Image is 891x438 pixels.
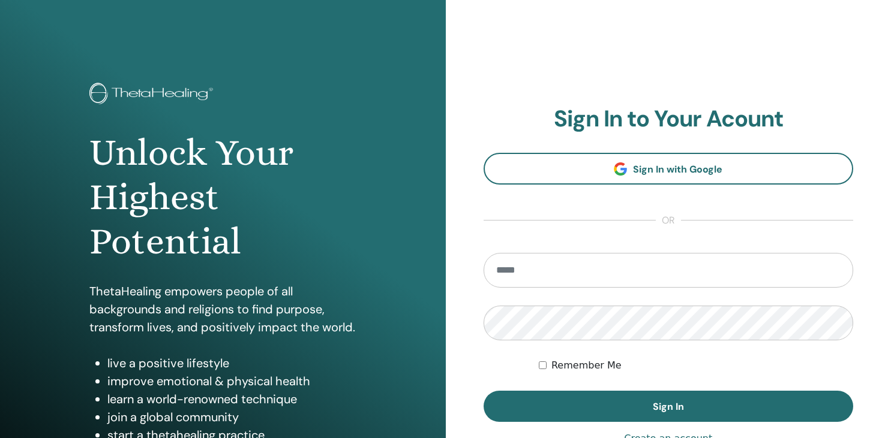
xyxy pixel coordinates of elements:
li: improve emotional & physical health [107,372,356,390]
a: Sign In with Google [484,153,854,185]
li: live a positive lifestyle [107,354,356,372]
label: Remember Me [551,358,622,373]
h2: Sign In to Your Acount [484,105,854,133]
div: Keep me authenticated indefinitely or until I manually logout [539,358,853,373]
span: or [656,213,681,228]
p: ThetaHealing empowers people of all backgrounds and religions to find purpose, transform lives, a... [89,282,356,336]
h1: Unlock Your Highest Potential [89,131,356,264]
span: Sign In [653,400,684,413]
li: join a global community [107,408,356,426]
span: Sign In with Google [633,163,722,176]
button: Sign In [484,391,854,422]
li: learn a world-renowned technique [107,390,356,408]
